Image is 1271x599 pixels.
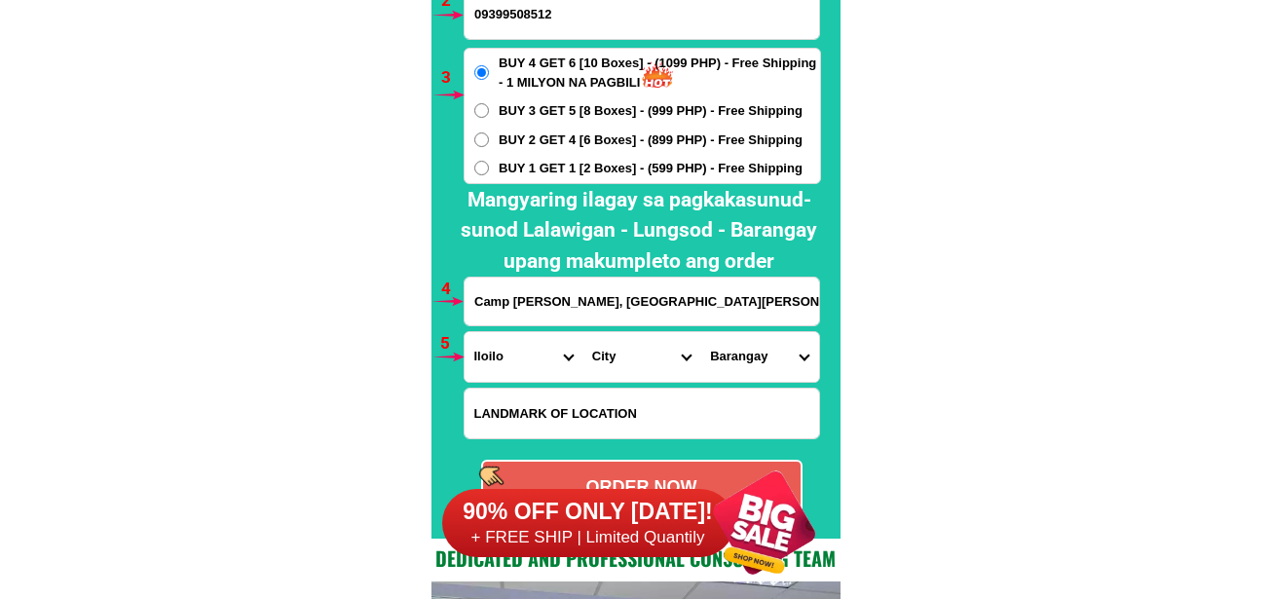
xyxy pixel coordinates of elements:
[499,54,820,92] span: BUY 4 GET 6 [10 Boxes] - (1099 PHP) - Free Shipping - 1 MILYON NA PAGBILI
[474,65,489,80] input: BUY 4 GET 6 [10 Boxes] - (1099 PHP) - Free Shipping - 1 MILYON NA PAGBILI
[442,527,734,548] h6: + FREE SHIP | Limited Quantily
[499,101,803,121] span: BUY 3 GET 5 [8 Boxes] - (999 PHP) - Free Shipping
[447,185,831,278] h2: Mangyaring ilagay sa pagkakasunud-sunod Lalawigan - Lungsod - Barangay upang makumpleto ang order
[465,332,582,382] select: Select province
[441,65,464,91] h6: 3
[474,161,489,175] input: BUY 1 GET 1 [2 Boxes] - (599 PHP) - Free Shipping
[499,131,803,150] span: BUY 2 GET 4 [6 Boxes] - (899 PHP) - Free Shipping
[441,277,464,302] h6: 4
[431,543,841,573] h2: Dedicated and professional consulting team
[582,332,700,382] select: Select district
[499,159,803,178] span: BUY 1 GET 1 [2 Boxes] - (599 PHP) - Free Shipping
[465,389,819,438] input: Input LANDMARKOFLOCATION
[465,278,819,325] input: Input address
[440,331,463,356] h6: 5
[474,103,489,118] input: BUY 3 GET 5 [8 Boxes] - (999 PHP) - Free Shipping
[442,498,734,527] h6: 90% OFF ONLY [DATE]!
[474,132,489,147] input: BUY 2 GET 4 [6 Boxes] - (899 PHP) - Free Shipping
[700,332,818,382] select: Select commune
